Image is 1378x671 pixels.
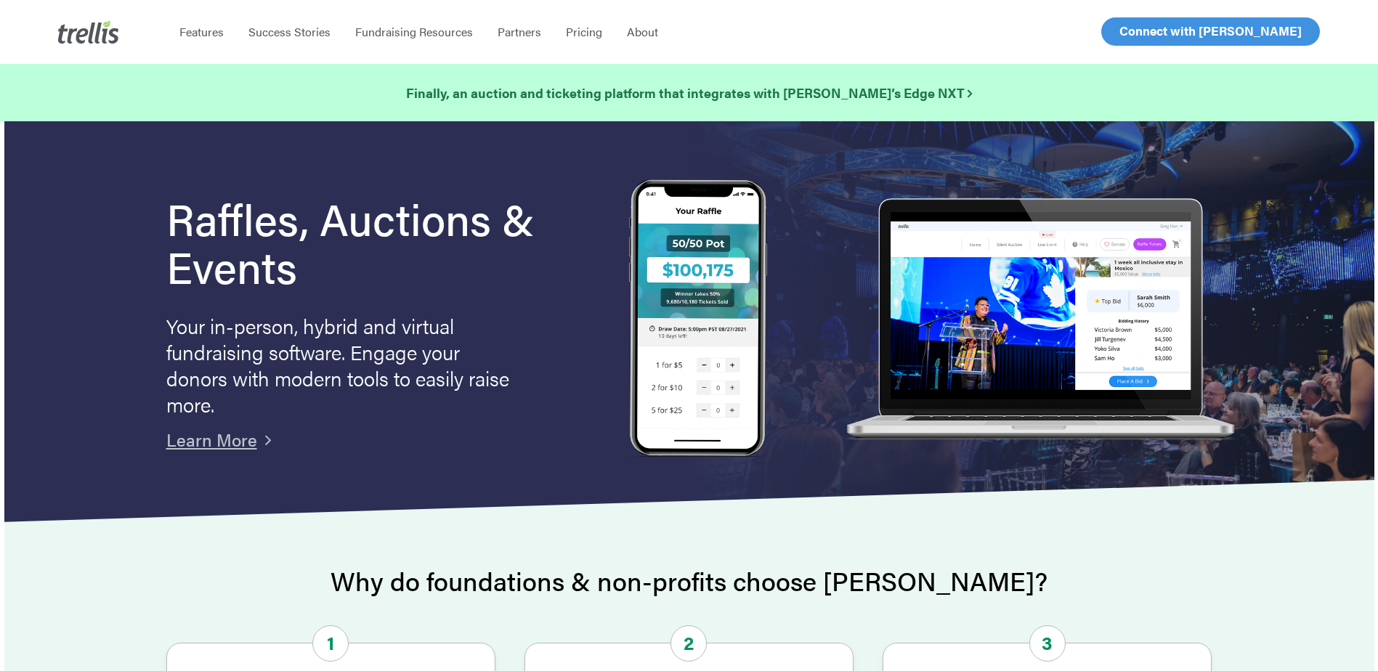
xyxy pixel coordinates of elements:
p: Your in-person, hybrid and virtual fundraising software. Engage your donors with modern tools to ... [166,312,515,417]
a: Success Stories [236,25,343,39]
span: Pricing [566,23,602,40]
a: Learn More [166,427,257,452]
img: Trellis [58,20,119,44]
span: Features [179,23,224,40]
a: Pricing [554,25,615,39]
img: rafflelaptop_mac_optim.png [838,198,1241,442]
span: 2 [670,625,707,662]
span: Connect with [PERSON_NAME] [1119,22,1302,39]
a: Finally, an auction and ticketing platform that integrates with [PERSON_NAME]’s Edge NXT [406,83,972,103]
span: Fundraising Resources [355,23,473,40]
a: Connect with [PERSON_NAME] [1101,17,1320,46]
h1: Raffles, Auctions & Events [166,194,575,290]
span: Success Stories [248,23,331,40]
h2: Why do foundations & non-profits choose [PERSON_NAME]? [166,566,1212,595]
a: Features [167,25,236,39]
span: 3 [1029,625,1066,662]
a: About [615,25,670,39]
a: Fundraising Resources [343,25,485,39]
span: Partners [498,23,541,40]
strong: Finally, an auction and ticketing platform that integrates with [PERSON_NAME]’s Edge NXT [406,84,972,102]
span: 1 [312,625,349,662]
a: Partners [485,25,554,39]
img: Trellis Raffles, Auctions and Event Fundraising [629,179,767,460]
span: About [627,23,658,40]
